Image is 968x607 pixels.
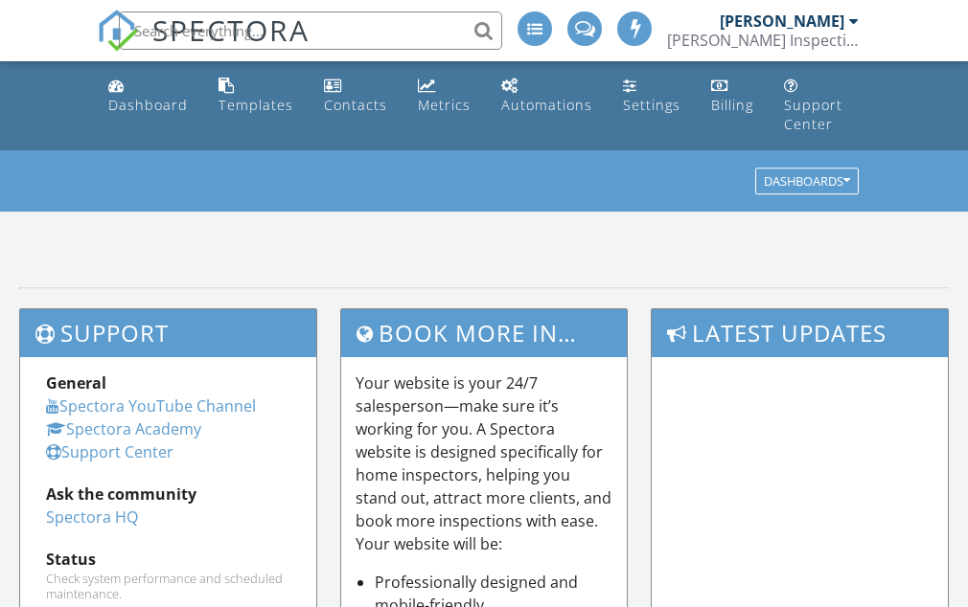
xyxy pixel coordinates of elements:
[219,96,293,114] div: Templates
[341,309,626,356] h3: Book More Inspections
[101,69,196,124] a: Dashboard
[46,548,290,571] div: Status
[46,418,201,439] a: Spectora Academy
[703,69,761,124] a: Billing
[46,571,290,601] div: Check system performance and scheduled maintenance.
[720,11,844,31] div: [PERSON_NAME]
[615,69,688,124] a: Settings
[501,96,592,114] div: Automations
[764,175,850,189] div: Dashboards
[667,31,859,50] div: Thornhill Inspection Services Inc
[119,11,502,50] input: Search everything...
[418,96,471,114] div: Metrics
[324,96,387,114] div: Contacts
[356,371,611,555] p: Your website is your 24/7 salesperson—make sure it’s working for you. A Spectora website is desig...
[652,309,948,356] h3: Latest Updates
[410,69,478,124] a: Metrics
[211,69,301,124] a: Templates
[20,309,316,356] h3: Support
[755,169,859,195] button: Dashboards
[46,395,256,416] a: Spectora YouTube Channel
[46,506,138,528] a: Spectora HQ
[46,483,290,506] div: Ask the community
[776,69,867,143] a: Support Center
[46,441,173,462] a: Support Center
[494,69,600,124] a: Automations (Advanced)
[623,96,680,114] div: Settings
[316,69,395,124] a: Contacts
[711,96,753,114] div: Billing
[784,96,842,133] div: Support Center
[108,96,188,114] div: Dashboard
[97,26,310,66] a: SPECTORA
[97,10,139,52] img: The Best Home Inspection Software - Spectora
[46,372,106,393] strong: General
